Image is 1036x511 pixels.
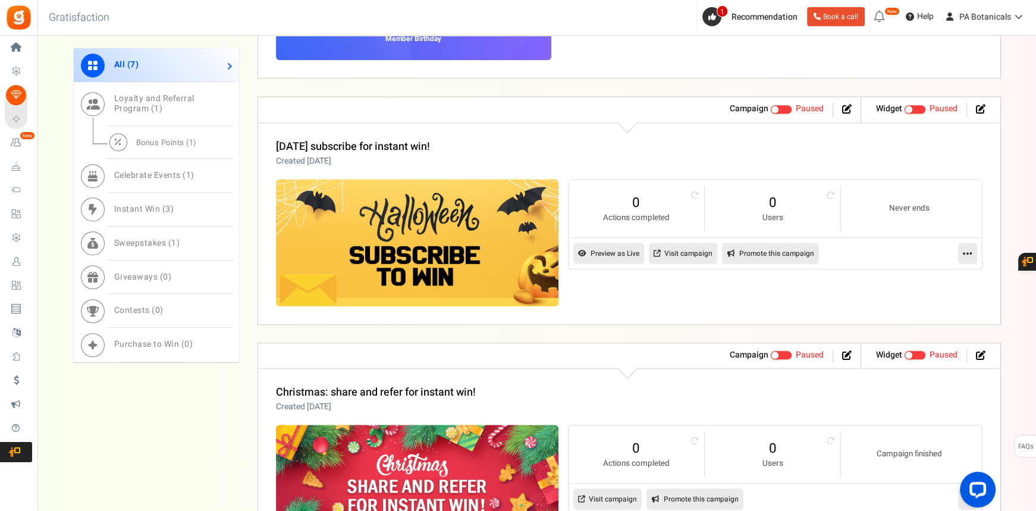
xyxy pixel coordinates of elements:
strong: Widget [876,102,902,115]
span: 1 [189,136,194,148]
a: Visit campaign [649,243,717,264]
span: 0 [155,304,161,316]
h6: Member Birthday [376,35,450,43]
a: [DATE] subscribe for instant win! [276,139,430,155]
span: Paused [796,102,824,115]
small: Never ends [853,203,965,214]
p: Created [DATE] [276,401,476,413]
img: Gratisfaction [5,4,32,31]
a: Preview as Live [573,243,644,264]
span: Contests ( ) [114,304,164,316]
span: PA Botanicals [959,11,1011,23]
span: Bonus Points ( ) [136,136,197,148]
a: 0 [717,193,828,212]
a: Book a call [807,7,865,26]
a: Promote this campaign [646,488,743,510]
strong: Campaign [730,349,768,361]
a: New [5,133,32,153]
span: All ( ) [114,58,139,71]
a: Visit campaign [573,488,642,510]
a: Christmas: share and refer for instant win! [276,384,476,400]
span: 7 [130,58,136,71]
span: Loyalty and Referral Program ( ) [114,92,194,115]
small: Users [717,458,828,469]
li: Widget activated [867,103,967,117]
span: Giveaways ( ) [114,270,172,283]
small: Users [717,212,828,224]
span: Paused [930,102,957,115]
span: Sweepstakes ( ) [114,237,180,249]
span: Purchase to Win ( ) [114,338,193,350]
span: 1 [717,5,728,17]
strong: Widget [876,349,902,361]
span: 0 [184,338,190,350]
span: Help [914,11,934,23]
span: Recommendation [732,11,798,23]
span: Celebrate Events ( ) [114,169,194,181]
span: 1 [186,169,191,181]
span: Paused [796,349,824,361]
span: Instant Win ( ) [114,203,174,215]
a: 0 [580,193,692,212]
span: FAQs [1018,435,1034,458]
strong: Campaign [730,102,768,115]
li: Widget activated [867,349,967,363]
small: Actions completed [580,458,692,469]
p: Created [DATE] [276,155,430,167]
a: 1 Recommendation [702,7,802,26]
em: New [20,131,35,140]
a: Promote this campaign [722,243,819,264]
em: New [884,7,900,15]
h3: Gratisfaction [36,6,123,30]
small: Campaign finished [853,449,965,460]
span: 0 [163,270,168,283]
a: 0 [717,439,828,458]
small: Actions completed [580,212,692,224]
span: 1 [154,102,159,115]
a: 0 [580,439,692,458]
span: 3 [165,203,171,215]
span: 1 [171,237,177,249]
span: Paused [930,349,957,361]
a: Help [901,7,938,26]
